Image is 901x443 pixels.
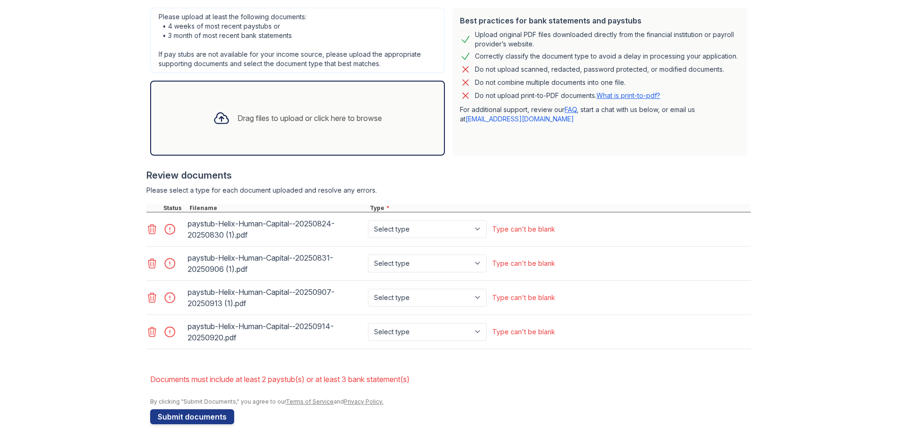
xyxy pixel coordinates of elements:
p: Do not upload print-to-PDF documents. [475,91,660,100]
div: paystub-Helix-Human-Capital--20250907-20250913 (1).pdf [188,285,364,311]
div: Drag files to upload or click here to browse [237,113,382,124]
div: paystub-Helix-Human-Capital--20250831-20250906 (1).pdf [188,250,364,277]
div: Please select a type for each document uploaded and resolve any errors. [146,186,751,195]
a: FAQ [565,105,577,113]
div: Do not combine multiple documents into one file. [475,77,626,88]
div: Type can't be blank [492,327,555,337]
div: Status [161,204,188,212]
div: Upload original PDF files downloaded directly from the financial institution or payroll provider’... [475,30,740,49]
div: Review documents [146,169,751,182]
div: Do not upload scanned, redacted, password protected, or modified documents. [475,64,724,75]
div: Please upload at least the following documents: • 4 weeks of most recent paystubs or • 3 month of... [150,8,445,73]
button: Submit documents [150,409,234,424]
div: Filename [188,204,368,212]
a: [EMAIL_ADDRESS][DOMAIN_NAME] [466,115,574,123]
a: Privacy Policy. [344,398,383,405]
p: For additional support, review our , start a chat with us below, or email us at [460,105,740,124]
div: Best practices for bank statements and paystubs [460,15,740,26]
div: paystub-Helix-Human-Capital--20250824-20250830 (1).pdf [188,216,364,242]
div: Type [368,204,751,212]
li: Documents must include at least 2 paystub(s) or at least 3 bank statement(s) [150,370,751,389]
div: Type can't be blank [492,225,555,234]
div: Type can't be blank [492,259,555,268]
div: By clicking "Submit Documents," you agree to our and [150,398,751,405]
div: Type can't be blank [492,293,555,302]
div: Correctly classify the document type to avoid a delay in processing your application. [475,51,738,62]
div: paystub-Helix-Human-Capital--20250914-20250920.pdf [188,319,364,345]
a: Terms of Service [286,398,334,405]
a: What is print-to-pdf? [596,91,660,99]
